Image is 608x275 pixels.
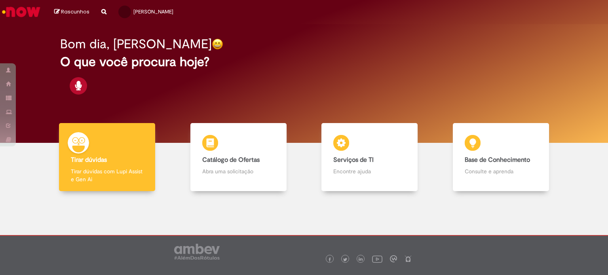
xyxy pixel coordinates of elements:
a: Tirar dúvidas Tirar dúvidas com Lupi Assist e Gen Ai [42,123,173,192]
img: happy-face.png [212,38,223,50]
img: logo_footer_facebook.png [328,258,332,262]
span: Rascunhos [61,8,89,15]
a: Serviços de TI Encontre ajuda [304,123,435,192]
p: Tirar dúvidas com Lupi Assist e Gen Ai [71,167,143,183]
a: Base de Conhecimento Consulte e aprenda [435,123,567,192]
b: Tirar dúvidas [71,156,107,164]
h2: O que você procura hoje? [60,55,548,69]
img: logo_footer_ambev_rotulo_gray.png [174,244,220,260]
img: logo_footer_linkedin.png [359,257,363,262]
img: logo_footer_naosei.png [405,255,412,262]
img: logo_footer_youtube.png [372,254,382,264]
b: Base de Conhecimento [465,156,530,164]
p: Consulte e aprenda [465,167,537,175]
img: logo_footer_workplace.png [390,255,397,262]
a: Catálogo de Ofertas Abra uma solicitação [173,123,304,192]
span: [PERSON_NAME] [133,8,173,15]
a: Rascunhos [54,8,89,16]
h2: Bom dia, [PERSON_NAME] [60,37,212,51]
b: Catálogo de Ofertas [202,156,260,164]
p: Abra uma solicitação [202,167,275,175]
img: ServiceNow [1,4,42,20]
b: Serviços de TI [333,156,374,164]
p: Encontre ajuda [333,167,406,175]
img: logo_footer_twitter.png [343,258,347,262]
